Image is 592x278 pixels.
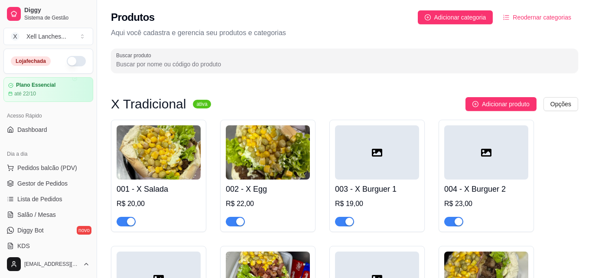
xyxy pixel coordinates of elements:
[17,195,62,203] span: Lista de Pedidos
[3,223,93,237] a: Diggy Botnovo
[17,210,56,219] span: Salão / Mesas
[111,99,186,109] h3: X Tradicional
[3,192,93,206] a: Lista de Pedidos
[17,179,68,188] span: Gestor de Pedidos
[226,183,310,195] h4: 002 - X Egg
[3,147,93,161] div: Dia a dia
[17,164,77,172] span: Pedidos balcão (PDV)
[67,56,86,66] button: Alterar Status
[14,90,36,97] article: até 22/10
[444,199,528,209] div: R$ 23,00
[472,101,478,107] span: plus-circle
[193,100,211,108] sup: ativa
[482,99,530,109] span: Adicionar produto
[226,125,310,180] img: product-image
[111,10,155,24] h2: Produtos
[513,13,571,22] span: Reodernar categorias
[117,125,201,180] img: product-image
[3,77,93,102] a: Plano Essencialaté 22/10
[3,208,93,222] a: Salão / Mesas
[3,3,93,24] a: DiggySistema de Gestão
[16,82,55,88] article: Plano Essencial
[543,97,578,111] button: Opções
[11,56,51,66] div: Loja fechada
[117,199,201,209] div: R$ 20,00
[111,28,578,38] p: Aqui você cadastra e gerencia seu produtos e categorias
[465,97,537,111] button: Adicionar produto
[116,60,573,69] input: Buscar produto
[24,261,79,268] span: [EMAIL_ADDRESS][DOMAIN_NAME]
[444,183,528,195] h4: 004 - X Burguer 2
[3,109,93,123] div: Acesso Rápido
[24,14,90,21] span: Sistema de Gestão
[550,99,571,109] span: Opções
[496,10,578,24] button: Reodernar categorias
[17,226,44,235] span: Diggy Bot
[116,52,154,59] label: Buscar produto
[24,7,90,14] span: Diggy
[425,14,431,20] span: plus-circle
[3,239,93,253] a: KDS
[26,32,66,41] div: Xell Lanches ...
[335,199,419,209] div: R$ 19,00
[226,199,310,209] div: R$ 22,00
[11,32,20,41] span: X
[3,28,93,45] button: Select a team
[418,10,493,24] button: Adicionar categoria
[503,14,509,20] span: ordered-list
[17,125,47,134] span: Dashboard
[3,123,93,137] a: Dashboard
[117,183,201,195] h4: 001 - X Salada
[3,161,93,175] button: Pedidos balcão (PDV)
[335,183,419,195] h4: 003 - X Burguer 1
[434,13,486,22] span: Adicionar categoria
[3,177,93,190] a: Gestor de Pedidos
[3,254,93,275] button: [EMAIL_ADDRESS][DOMAIN_NAME]
[17,242,30,250] span: KDS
